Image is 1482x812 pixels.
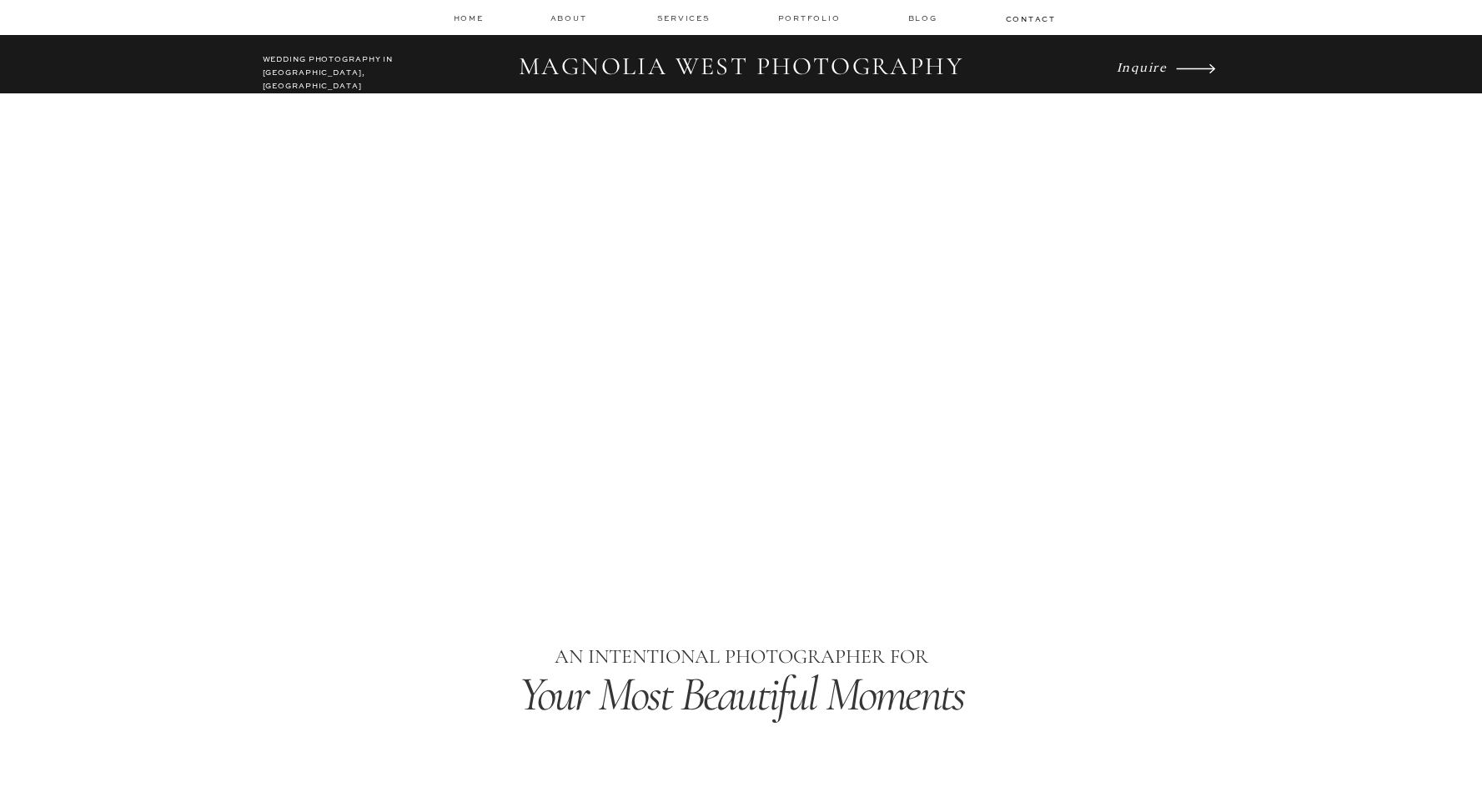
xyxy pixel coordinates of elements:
[778,13,844,24] a: Portfolio
[519,664,964,724] i: Your Most Beautiful Moments
[422,509,1062,543] h1: Los Angeles Wedding Photographer
[1117,58,1168,74] i: Inquire
[550,13,592,24] a: about
[392,424,1090,484] i: Timeless Images & an Unparalleled Experience
[657,13,713,23] a: services
[1117,55,1172,78] a: Inquire
[908,13,942,24] a: Blog
[263,53,410,83] h2: WEDDING PHOTOGRAPHY IN [GEOGRAPHIC_DATA], [GEOGRAPHIC_DATA]
[1006,13,1054,23] a: contact
[454,13,485,23] a: home
[508,52,975,83] h2: MAGNOLIA WEST PHOTOGRAPHY
[421,641,1063,674] p: AN INTENTIONAL PHOTOGRAPHER FOR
